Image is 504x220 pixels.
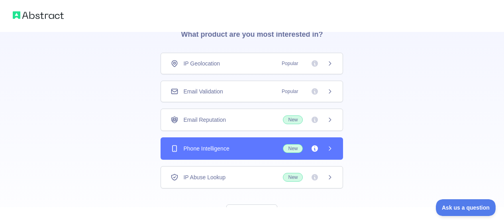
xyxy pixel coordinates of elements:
[277,59,303,67] span: Popular
[183,59,220,67] span: IP Geolocation
[183,87,223,95] span: Email Validation
[283,115,303,124] span: New
[277,87,303,95] span: Popular
[436,199,496,216] iframe: Toggle Customer Support
[183,173,226,181] span: IP Abuse Lookup
[183,145,229,153] span: Phone Intelligence
[168,13,335,53] h3: What product are you most interested in?
[183,116,226,124] span: Email Reputation
[283,173,303,182] span: New
[13,10,64,21] img: Abstract logo
[283,144,303,153] span: New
